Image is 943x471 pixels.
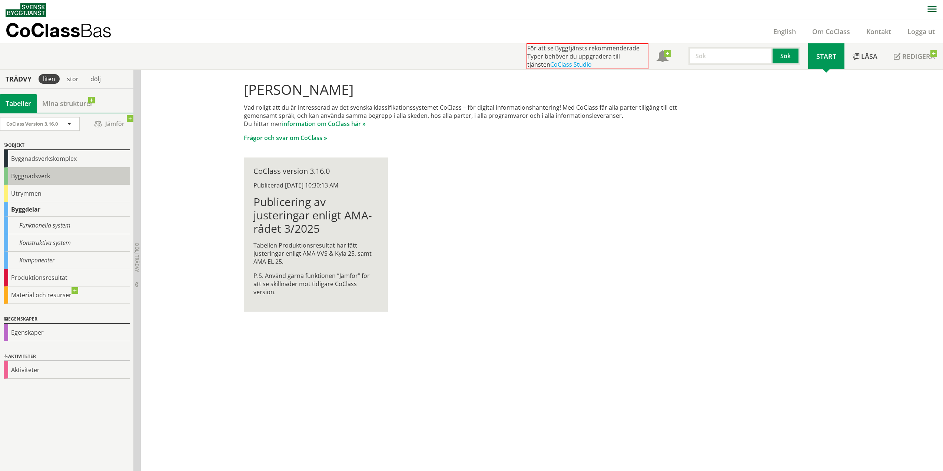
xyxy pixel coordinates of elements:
[844,43,886,69] a: Läsa
[6,20,127,43] a: CoClassBas
[808,43,844,69] a: Start
[253,241,378,266] p: Tabellen Produktionsresultat har fått justeringar enligt AMA VVS & Kyla 25, samt AMA EL 25.
[4,185,130,202] div: Utrymmen
[253,167,378,175] div: CoClass version 3.16.0
[6,3,46,17] img: Svensk Byggtjänst
[886,43,943,69] a: Redigera
[134,243,140,272] span: Dölj trädvy
[899,27,943,36] a: Logga ut
[282,120,366,128] a: information om CoClass här »
[688,47,773,65] input: Sök
[858,27,899,36] a: Kontakt
[550,60,592,69] a: CoClass Studio
[253,181,378,189] div: Publicerad [DATE] 10:30:13 AM
[4,150,130,167] div: Byggnadsverkskomplex
[244,81,699,97] h1: [PERSON_NAME]
[4,324,130,341] div: Egenskaper
[4,217,130,234] div: Funktionella system
[244,134,327,142] a: Frågor och svar om CoClass »
[804,27,858,36] a: Om CoClass
[6,120,58,127] span: CoClass Version 3.16.0
[86,74,105,84] div: dölj
[253,195,378,235] h1: Publicering av justeringar enligt AMA-rådet 3/2025
[4,202,130,217] div: Byggdelar
[4,315,130,324] div: Egenskaper
[4,286,130,304] div: Material och resurser
[4,141,130,150] div: Objekt
[63,74,83,84] div: stor
[244,103,699,128] p: Vad roligt att du är intresserad av det svenska klassifikationssystemet CoClass – för digital inf...
[253,272,378,296] p: P.S. Använd gärna funktionen ”Jämför” för att se skillnader mot tidigare CoClass version.
[861,52,877,61] span: Läsa
[4,234,130,252] div: Konstruktiva system
[4,361,130,379] div: Aktiviteter
[773,47,800,65] button: Sök
[4,167,130,185] div: Byggnadsverk
[765,27,804,36] a: English
[902,52,935,61] span: Redigera
[80,19,112,41] span: Bas
[6,26,112,34] p: CoClass
[39,74,60,84] div: liten
[657,51,668,63] span: Notifikationer
[37,94,99,113] a: Mina strukturer
[816,52,836,61] span: Start
[4,269,130,286] div: Produktionsresultat
[1,75,36,83] div: Trädvy
[527,43,648,69] div: För att se Byggtjänsts rekommenderade Typer behöver du uppgradera till tjänsten
[4,352,130,361] div: Aktiviteter
[87,117,132,130] span: Jämför
[4,252,130,269] div: Komponenter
